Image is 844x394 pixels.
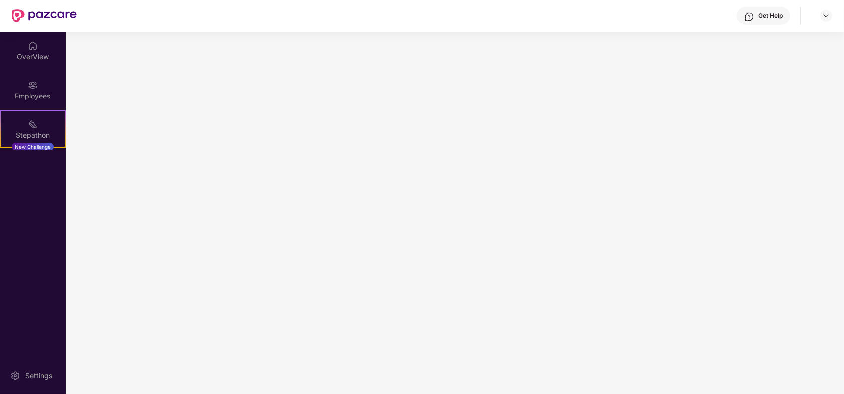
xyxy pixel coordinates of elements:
[28,119,38,129] img: svg+xml;base64,PHN2ZyB4bWxucz0iaHR0cDovL3d3dy53My5vcmcvMjAwMC9zdmciIHdpZHRoPSIyMSIgaGVpZ2h0PSIyMC...
[22,371,55,381] div: Settings
[1,130,65,140] div: Stepathon
[12,143,54,151] div: New Challenge
[10,371,20,381] img: svg+xml;base64,PHN2ZyBpZD0iU2V0dGluZy0yMHgyMCIgeG1sbnM9Imh0dHA6Ly93d3cudzMub3JnLzIwMDAvc3ZnIiB3aW...
[758,12,783,20] div: Get Help
[28,41,38,51] img: svg+xml;base64,PHN2ZyBpZD0iSG9tZSIgeG1sbnM9Imh0dHA6Ly93d3cudzMub3JnLzIwMDAvc3ZnIiB3aWR0aD0iMjAiIG...
[822,12,830,20] img: svg+xml;base64,PHN2ZyBpZD0iRHJvcGRvd24tMzJ4MzIiIHhtbG5zPSJodHRwOi8vd3d3LnczLm9yZy8yMDAwL3N2ZyIgd2...
[28,80,38,90] img: svg+xml;base64,PHN2ZyBpZD0iRW1wbG95ZWVzIiB4bWxucz0iaHR0cDovL3d3dy53My5vcmcvMjAwMC9zdmciIHdpZHRoPS...
[744,12,754,22] img: svg+xml;base64,PHN2ZyBpZD0iSGVscC0zMngzMiIgeG1sbnM9Imh0dHA6Ly93d3cudzMub3JnLzIwMDAvc3ZnIiB3aWR0aD...
[12,9,77,22] img: New Pazcare Logo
